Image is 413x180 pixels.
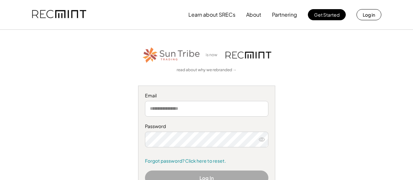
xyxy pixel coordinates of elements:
a: Forgot password? Click here to reset. [145,158,268,164]
button: About [246,8,261,21]
button: Get Started [308,9,346,20]
a: read about why we rebranded → [177,67,237,73]
img: recmint-logotype%403x.png [226,52,271,58]
button: Partnering [272,8,297,21]
button: Learn about SRECs [188,8,235,21]
img: STT_Horizontal_Logo%2B-%2BColor.png [142,46,201,64]
div: Password [145,123,268,130]
button: Log in [357,9,381,20]
div: Email [145,92,268,99]
img: recmint-logotype%403x.png [32,4,86,26]
div: is now [204,52,222,58]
